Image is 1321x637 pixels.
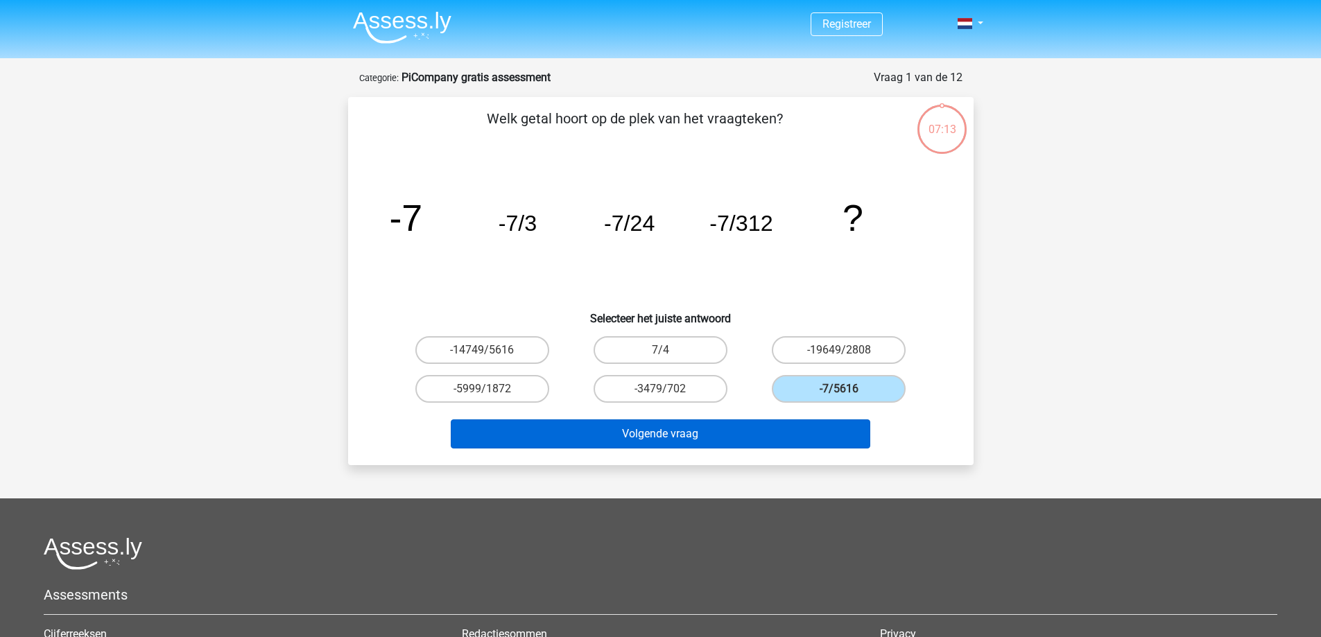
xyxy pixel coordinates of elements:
label: -7/5616 [772,375,906,403]
label: -3479/702 [594,375,727,403]
p: Welk getal hoort op de plek van het vraagteken? [370,108,899,150]
button: Volgende vraag [451,419,870,448]
label: 7/4 [594,336,727,364]
tspan: ? [843,197,863,238]
tspan: -7/3 [498,211,537,236]
img: Assessly [353,11,451,44]
strong: PiCompany gratis assessment [402,71,551,84]
label: -14749/5616 [415,336,549,364]
a: Registreer [822,17,871,30]
tspan: -7/312 [709,211,772,236]
div: Vraag 1 van de 12 [874,69,962,86]
small: Categorie: [359,73,399,83]
tspan: -7 [389,197,422,238]
img: Assessly logo [44,537,142,570]
tspan: -7/24 [603,211,654,236]
label: -19649/2808 [772,336,906,364]
h6: Selecteer het juiste antwoord [370,301,951,325]
h5: Assessments [44,586,1277,603]
label: -5999/1872 [415,375,549,403]
div: 07:13 [916,103,968,138]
